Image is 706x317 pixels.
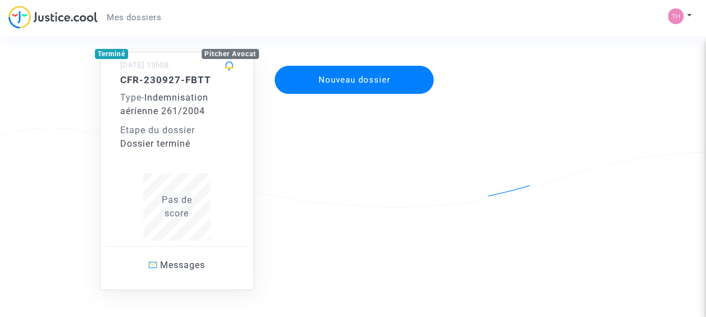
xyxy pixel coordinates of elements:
a: Mes dossiers [98,9,170,26]
img: 8cee650c606f2077574026b5a90548c1 [668,8,684,24]
div: Etape du dossier [120,124,234,137]
a: Nouveau dossier [274,58,435,69]
h5: CFR-230927-FBTT [120,74,234,85]
span: Pas de score [162,194,192,219]
a: TerminéPitcher Avocat[DATE] 13h08CFR-230927-FBTTType-Indemnisation aérienne 261/2004Etape du doss... [89,29,265,290]
span: Mes dossiers [107,12,161,22]
img: jc-logo.svg [8,6,98,29]
span: Messages [160,260,205,270]
span: Type [120,92,142,103]
div: Pitcher Avocat [202,49,259,59]
a: Messages [106,246,248,284]
span: - [120,92,144,103]
small: [DATE] 13h08 [120,61,169,69]
button: Nouveau dossier [275,66,434,94]
span: Indemnisation aérienne 261/2004 [120,92,208,116]
div: Dossier terminé [120,137,234,151]
div: Terminé [95,49,128,59]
